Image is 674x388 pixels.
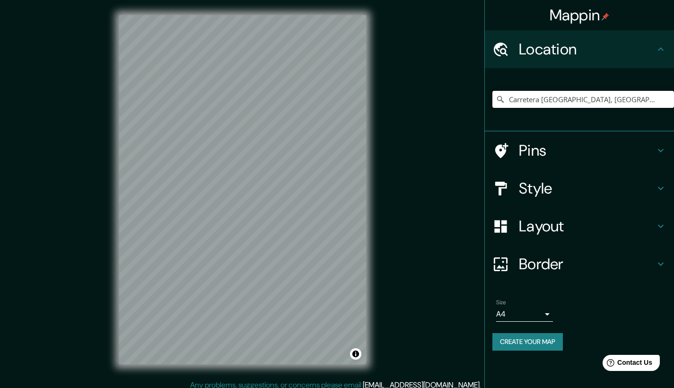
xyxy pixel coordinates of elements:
[485,169,674,207] div: Style
[519,141,655,160] h4: Pins
[485,132,674,169] div: Pins
[519,255,655,273] h4: Border
[492,91,674,108] input: Pick your city or area
[550,6,610,25] h4: Mappin
[590,351,664,378] iframe: Help widget launcher
[119,15,366,364] canvas: Map
[519,179,655,198] h4: Style
[492,333,563,351] button: Create your map
[485,245,674,283] div: Border
[485,207,674,245] div: Layout
[496,299,506,307] label: Size
[496,307,553,322] div: A4
[519,40,655,59] h4: Location
[602,13,609,20] img: pin-icon.png
[485,30,674,68] div: Location
[519,217,655,236] h4: Layout
[350,348,361,360] button: Toggle attribution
